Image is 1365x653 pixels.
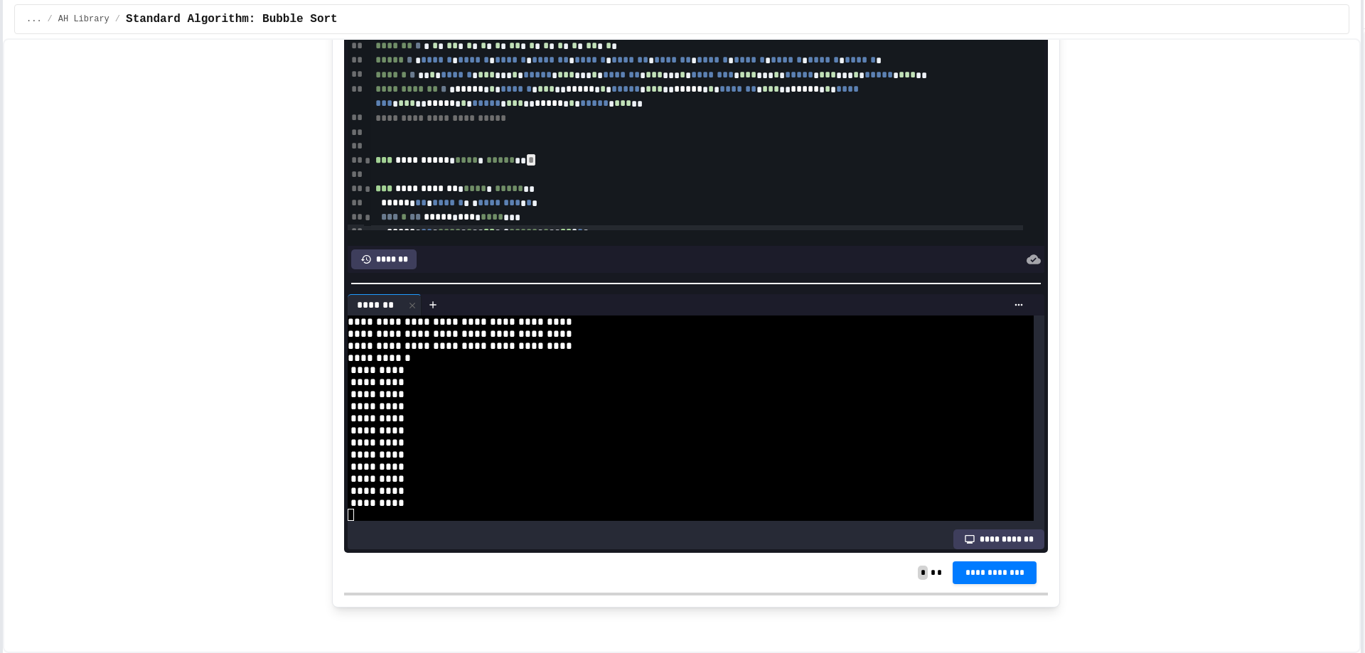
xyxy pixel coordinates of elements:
span: / [48,14,53,25]
span: folded code [527,154,535,166]
span: Standard Algorithm: Bubble Sort [126,11,338,28]
span: ... [26,14,42,25]
span: / [115,14,120,25]
span: AH Library [58,14,109,25]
